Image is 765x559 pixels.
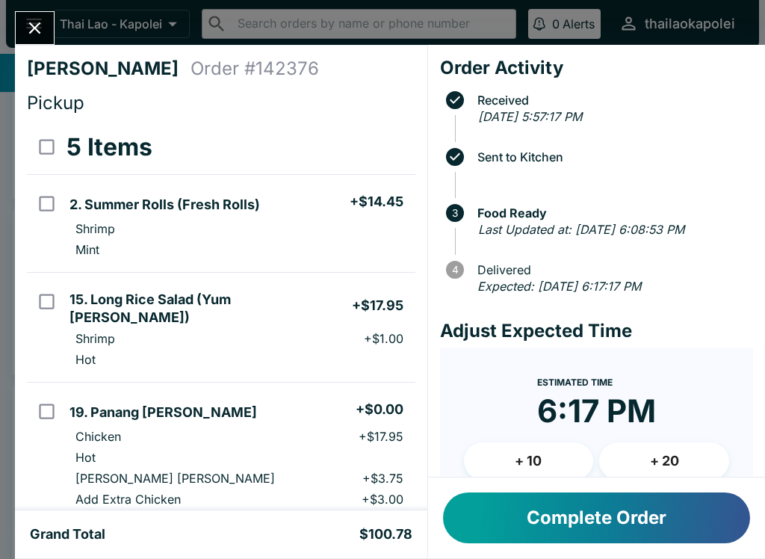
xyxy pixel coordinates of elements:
h5: + $14.45 [350,193,403,211]
h5: + $0.00 [356,401,403,419]
p: Hot [75,450,96,465]
em: Expected: [DATE] 6:17:17 PM [477,279,641,294]
p: [PERSON_NAME] [PERSON_NAME] [75,471,275,486]
span: Pickup [27,92,84,114]
span: Food Ready [470,206,753,220]
h4: [PERSON_NAME] [27,58,191,80]
p: + $3.00 [362,492,403,507]
h5: Grand Total [30,525,105,543]
h4: Order Activity [440,57,753,79]
text: 4 [451,264,458,276]
span: Delivered [470,263,753,277]
p: + $17.95 [359,429,403,444]
h5: 15. Long Rice Salad (Yum [PERSON_NAME]) [69,291,351,327]
p: + $1.00 [364,331,403,346]
p: Shrimp [75,221,115,236]
span: Received [470,93,753,107]
button: + 20 [599,442,729,480]
h5: 19. Panang [PERSON_NAME] [69,404,257,421]
span: Estimated Time [537,377,613,388]
p: Add Extra Chicken [75,492,181,507]
time: 6:17 PM [537,392,656,430]
h5: $100.78 [359,525,412,543]
h4: Adjust Expected Time [440,320,753,342]
p: + $3.75 [362,471,403,486]
button: Complete Order [443,492,750,543]
h3: 5 Items [66,132,152,162]
span: Sent to Kitchen [470,150,753,164]
h4: Order # 142376 [191,58,319,80]
p: Chicken [75,429,121,444]
h5: 2. Summer Rolls (Fresh Rolls) [69,196,260,214]
text: 3 [452,207,458,219]
h5: + $17.95 [352,297,403,315]
em: [DATE] 5:57:17 PM [478,109,582,124]
p: Shrimp [75,331,115,346]
em: Last Updated at: [DATE] 6:08:53 PM [478,222,684,237]
button: + 10 [464,442,594,480]
button: Close [16,12,54,44]
p: Hot [75,352,96,367]
p: Mint [75,242,99,257]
